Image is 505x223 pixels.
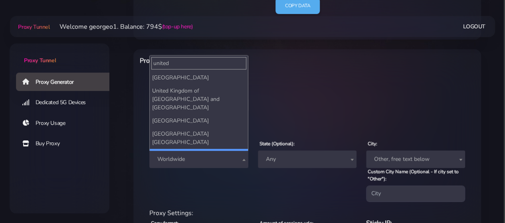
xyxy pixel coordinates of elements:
li: [GEOGRAPHIC_DATA] [GEOGRAPHIC_DATA] [150,127,248,149]
span: Proxy Tunnel [24,57,56,64]
span: Other, free text below [366,150,465,168]
div: Location: [145,129,470,138]
iframe: Webchat Widget [387,93,495,213]
li: United Kingdom of [GEOGRAPHIC_DATA] and [GEOGRAPHIC_DATA] [150,84,248,114]
a: Proxy Tunnel [10,43,109,65]
li: [GEOGRAPHIC_DATA] [150,114,248,127]
div: Proxy Settings: [145,208,470,218]
label: Custom City Name (Optional - If city set to "Other"): [368,168,465,182]
span: Other, free text below [371,154,460,165]
span: Any [258,150,357,168]
a: Buy Proxy [16,134,116,153]
span: Worldwide [149,150,248,168]
h6: Proxy Manager [140,55,331,66]
label: State (Optional): [259,140,295,147]
li: Welcome georgeo1. Balance: 794$ [50,22,193,32]
input: City [366,186,465,201]
a: Proxy Tunnel [16,20,50,33]
a: Proxy Generator [16,73,116,91]
span: Proxy Tunnel [18,23,50,31]
li: [GEOGRAPHIC_DATA] [150,149,248,162]
a: (top-up here) [162,22,193,31]
span: Worldwide [154,154,244,165]
li: [GEOGRAPHIC_DATA] [150,71,248,84]
input: Search [151,57,246,69]
a: Logout [463,19,485,34]
label: City: [368,140,377,147]
a: Dedicated 5G Devices [16,93,116,112]
a: Proxy Usage [16,114,116,132]
span: Any [263,154,352,165]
